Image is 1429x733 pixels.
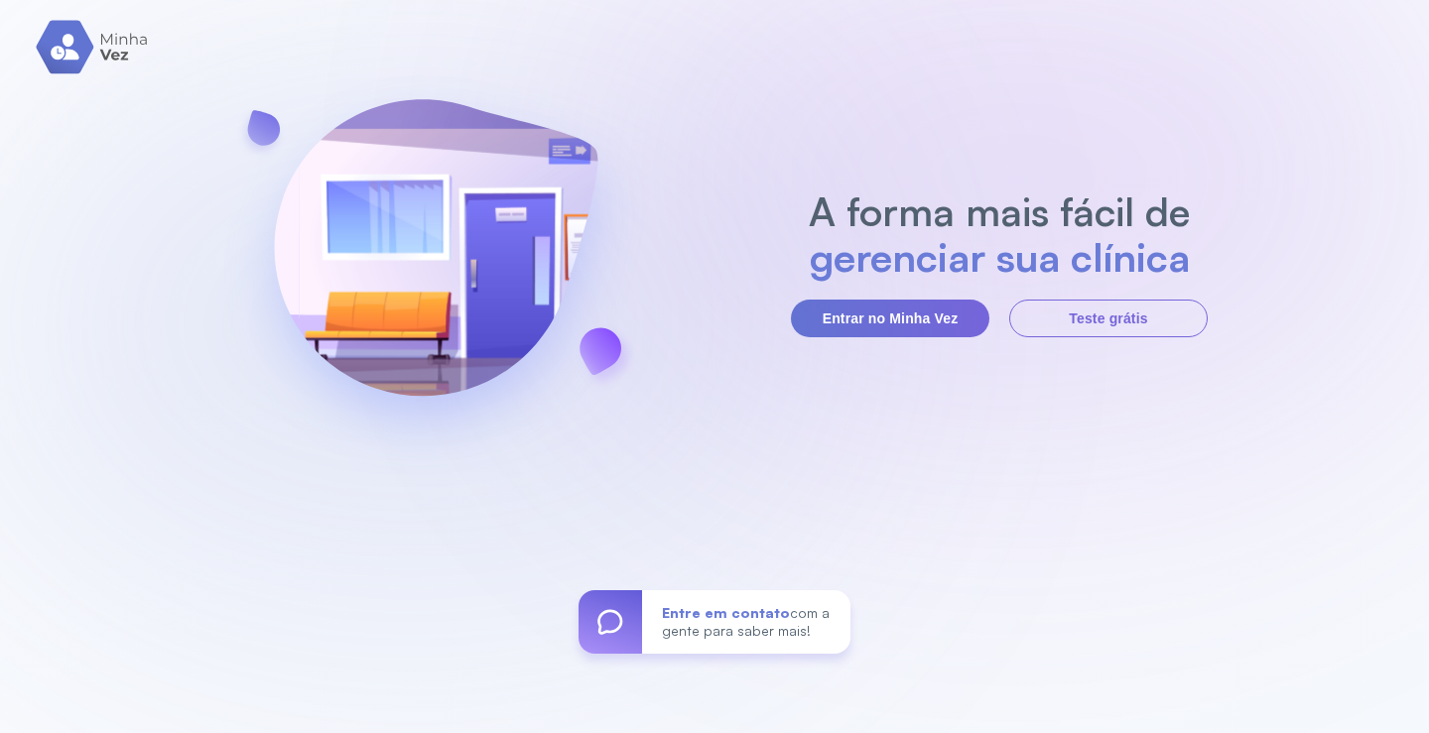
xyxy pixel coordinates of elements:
[791,300,989,337] button: Entrar no Minha Vez
[36,20,150,74] img: logo.svg
[799,188,1201,234] h2: A forma mais fácil de
[221,47,650,478] img: banner-login.svg
[799,234,1201,280] h2: gerenciar sua clínica
[662,604,790,621] span: Entre em contato
[1009,300,1208,337] button: Teste grátis
[579,590,850,654] a: Entre em contatocom a gente para saber mais!
[642,590,850,654] div: com a gente para saber mais!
